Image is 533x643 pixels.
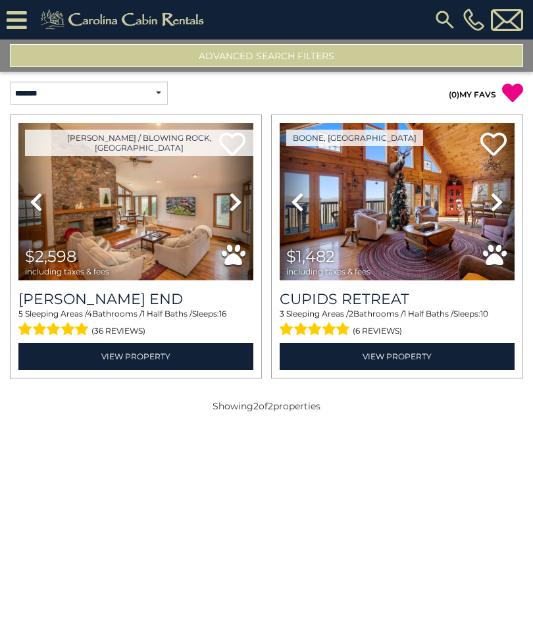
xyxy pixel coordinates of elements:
span: including taxes & fees [25,267,109,276]
span: 1 Half Baths / [142,309,192,319]
a: (0)MY FAVS [449,90,496,99]
span: 2 [253,400,259,412]
a: Add to favorites [480,131,507,159]
img: Khaki-logo.png [34,7,215,33]
span: (6 reviews) [353,322,402,340]
div: Sleeping Areas / Bathrooms / Sleeps: [280,308,515,340]
img: search-regular.svg [433,8,457,32]
a: View Property [18,343,253,370]
button: Advanced Search Filters [10,44,523,67]
span: 2 [268,400,273,412]
span: 10 [480,309,488,319]
span: $2,598 [25,247,76,266]
a: View Property [280,343,515,370]
img: thumbnail_163280322.jpeg [18,123,253,280]
div: Sleeping Areas / Bathrooms / Sleeps: [18,308,253,340]
a: [PERSON_NAME] End [18,290,253,308]
img: thumbnail_163281209.jpeg [280,123,515,280]
p: Showing of properties [10,399,523,413]
h3: Moss End [18,290,253,308]
a: [PHONE_NUMBER] [460,9,488,31]
a: Cupids Retreat [280,290,515,308]
span: 1 Half Baths / [403,309,453,319]
span: 2 [349,309,353,319]
span: ( ) [449,90,459,99]
span: (36 reviews) [91,322,145,340]
span: including taxes & fees [286,267,370,276]
span: 16 [219,309,226,319]
a: Boone, [GEOGRAPHIC_DATA] [286,130,423,146]
span: 0 [451,90,457,99]
span: 4 [87,309,92,319]
span: $1,482 [286,247,335,266]
span: 5 [18,309,23,319]
span: 3 [280,309,284,319]
a: [PERSON_NAME] / Blowing Rock, [GEOGRAPHIC_DATA] [25,130,253,156]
